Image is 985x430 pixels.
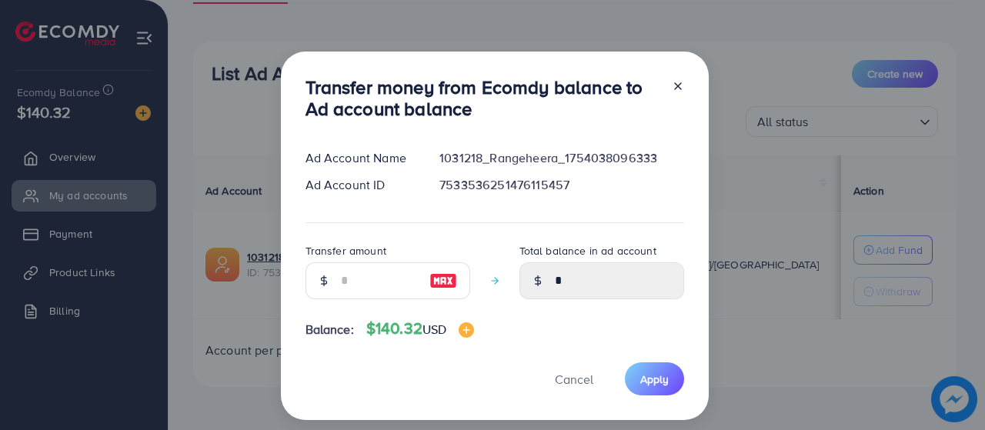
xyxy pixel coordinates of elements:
label: Total balance in ad account [519,243,656,258]
button: Cancel [536,362,613,395]
label: Transfer amount [306,243,386,258]
div: 1031218_Rangeheera_1754038096333 [427,149,696,167]
div: Ad Account ID [293,176,428,194]
span: Balance: [306,321,354,338]
span: Apply [640,372,669,387]
button: Apply [625,362,684,395]
h3: Transfer money from Ecomdy balance to Ad account balance [306,76,659,121]
span: USD [422,321,446,338]
div: Ad Account Name [293,149,428,167]
h4: $140.32 [366,319,475,338]
span: Cancel [555,371,593,388]
img: image [459,322,474,338]
img: image [429,272,457,290]
div: 7533536251476115457 [427,176,696,194]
